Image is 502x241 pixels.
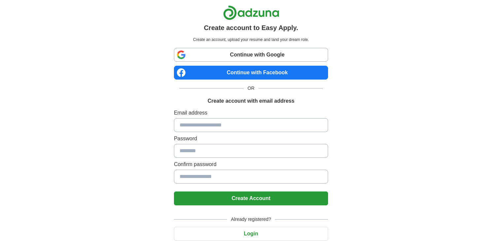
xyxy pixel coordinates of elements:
a: Login [174,231,328,236]
button: Login [174,227,328,241]
span: OR [244,85,258,92]
p: Create an account, upload your resume and land your dream role. [175,37,327,43]
img: Adzuna logo [223,5,279,20]
h1: Create account to Easy Apply. [204,23,298,33]
span: Already registered? [227,216,275,223]
button: Create Account [174,191,328,205]
a: Continue with Facebook [174,66,328,80]
label: Password [174,135,328,143]
a: Continue with Google [174,48,328,62]
label: Confirm password [174,160,328,168]
h1: Create account with email address [208,97,294,105]
label: Email address [174,109,328,117]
